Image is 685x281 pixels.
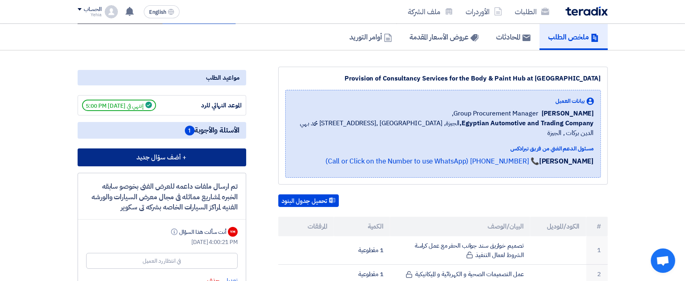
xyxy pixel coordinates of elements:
[78,13,102,17] div: Yehia
[78,70,246,85] div: مواعيد الطلب
[651,248,675,273] div: Open chat
[334,217,390,236] th: الكمية
[539,156,594,166] strong: [PERSON_NAME]
[390,217,530,236] th: البيان/الوصف
[143,257,180,265] div: في انتظار رد العميل
[144,5,180,18] button: English
[228,227,238,237] div: YM
[185,125,240,135] span: الأسئلة والأجوبة
[586,236,608,265] td: 1
[78,148,246,166] button: + أضف سؤال جديد
[401,24,488,50] a: عروض الأسعار المقدمة
[548,32,599,41] h5: ملخص الطلب
[540,24,608,50] a: ملخص الطلب
[84,6,102,13] div: الحساب
[181,101,242,110] div: الموعد النهائي للرد
[149,9,166,15] span: English
[402,2,460,21] a: ملف الشركة
[530,217,586,236] th: الكود/الموديل
[542,109,594,118] span: [PERSON_NAME]
[86,238,238,246] div: [DATE] 4:00:21 PM
[341,24,401,50] a: أوامر التوريد
[169,228,226,236] div: أنت سألت هذا السؤال
[496,32,531,41] h5: المحادثات
[285,74,601,83] div: Provision of Consultancy Services for the Body & Paint Hub at [GEOGRAPHIC_DATA]
[566,7,608,16] img: Teradix logo
[350,32,392,41] h5: أوامر التوريد
[105,5,118,18] img: profile_test.png
[292,144,594,153] div: مسئول الدعم الفني من فريق تيرادكس
[509,2,556,21] a: الطلبات
[278,194,339,207] button: تحميل جدول البنود
[292,118,594,138] span: الجيزة, [GEOGRAPHIC_DATA] ,[STREET_ADDRESS] محمد بهي الدين بركات , الجيزة
[410,32,479,41] h5: عروض الأسعار المقدمة
[334,236,390,265] td: 1 مقطوعية
[460,2,509,21] a: الأوردرات
[488,24,540,50] a: المحادثات
[452,109,538,118] span: Group Procurement Manager,
[278,217,334,236] th: المرفقات
[460,118,594,128] b: Egyptian Automotive and Trading Company,
[586,217,608,236] th: #
[325,156,539,166] a: 📞 [PHONE_NUMBER] (Call or Click on the Number to use WhatsApp)
[82,100,156,111] span: إنتهي في [DATE] 5:00 PM
[185,126,195,135] span: 1
[86,181,238,213] div: تم ارسال ملفات داعمه للعرض الفنى بخوصو سابقه الخبره لمشاريع مماثله فى مجال معرض السيارات والورشه ...
[555,97,585,105] span: بيانات العميل
[390,236,530,265] td: تصميم خوازيق سند جوانب الحفر مع عمل كراسة الشروط لعمال التنفيذ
